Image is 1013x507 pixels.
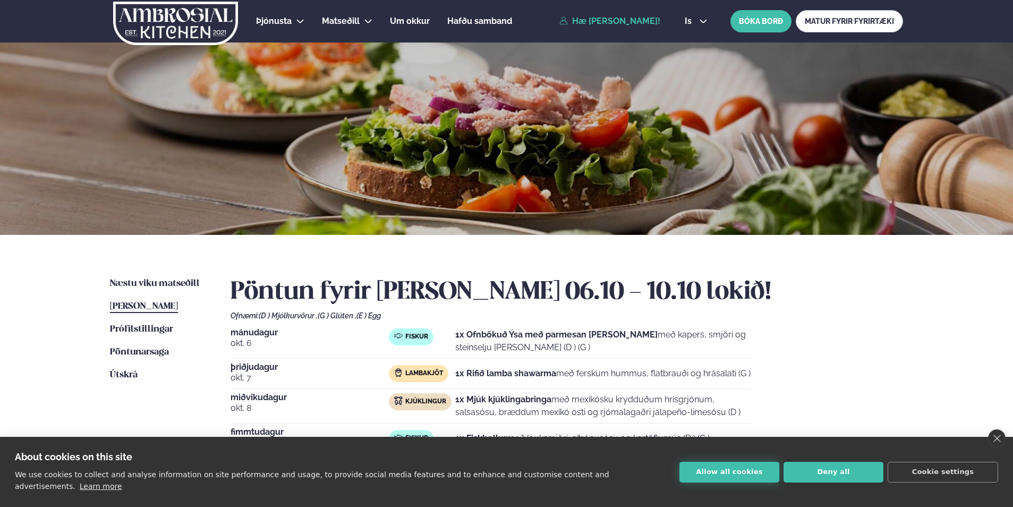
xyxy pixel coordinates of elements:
a: Þjónusta [256,15,292,28]
strong: 1x Fiskbollur [455,433,507,443]
a: [PERSON_NAME] [110,300,178,313]
a: Pöntunarsaga [110,346,169,359]
span: Lambakjöt [405,369,443,378]
button: is [676,17,716,26]
a: Hafðu samband [447,15,512,28]
img: Lamb.svg [394,368,403,377]
button: Deny all [784,462,883,483]
span: mánudagur [231,328,389,337]
strong: 1x Rifið lamba shawarma [455,368,556,378]
span: (E ) Egg [356,311,381,320]
span: is [685,17,695,26]
span: miðvikudagur [231,393,389,402]
img: logo [112,2,239,45]
p: We use cookies to collect and analyse information on site performance and usage, to provide socia... [15,470,609,491]
a: MATUR FYRIR FYRIRTÆKI [796,10,903,32]
h2: Pöntun fyrir [PERSON_NAME] 06.10 - 10.10 lokið! [231,277,903,307]
div: Ofnæmi: [231,311,903,320]
a: Matseðill [322,15,360,28]
span: fimmtudagur [231,428,389,436]
a: Hæ [PERSON_NAME]! [559,16,660,26]
span: (D ) Mjólkurvörur , [259,311,318,320]
span: Um okkur [390,16,430,26]
span: Pöntunarsaga [110,348,169,357]
span: (G ) Glúten , [318,311,356,320]
p: með kapers, smjöri og steinselju [PERSON_NAME] (D ) (G ) [455,328,751,354]
span: Fiskur [405,434,428,443]
a: close [988,429,1006,447]
a: Útskrá [110,369,138,382]
p: með ferskum hummus, flatbrauði og hrásalati (G ) [455,367,751,380]
img: chicken.svg [394,396,403,405]
a: Um okkur [390,15,430,28]
button: Cookie settings [888,462,998,483]
span: [PERSON_NAME] [110,302,178,311]
span: Prófílstillingar [110,325,173,334]
span: Þjónusta [256,16,292,26]
strong: About cookies on this site [15,451,132,462]
span: okt. 6 [231,337,389,350]
button: BÓKA BORÐ [730,10,791,32]
span: Kjúklingur [405,398,446,406]
button: Allow all cookies [679,462,779,483]
a: Prófílstillingar [110,323,173,336]
span: Matseðill [322,16,360,26]
span: Hafðu samband [447,16,512,26]
span: þriðjudagur [231,363,389,371]
a: Learn more [80,482,122,491]
p: með lauksmjöri, sítrónusósu og kartöflumús (D ) (G ) [455,432,710,445]
p: með mexíkósku krydduðum hrísgrjónum, salsasósu, bræddum mexíkó osti og rjómalagaðri jalapeño-lime... [455,393,751,419]
img: fish.svg [394,433,403,442]
strong: 1x Ofnbökuð Ýsa með parmesan [PERSON_NAME] [455,329,658,340]
span: Útskrá [110,370,138,379]
span: okt. 8 [231,402,389,415]
img: fish.svg [394,332,403,340]
a: Næstu viku matseðill [110,277,200,290]
span: okt. 7 [231,371,389,384]
strong: 1x Mjúk kjúklingabringa [455,394,551,404]
span: Næstu viku matseðill [110,279,200,288]
span: Fiskur [405,333,428,341]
